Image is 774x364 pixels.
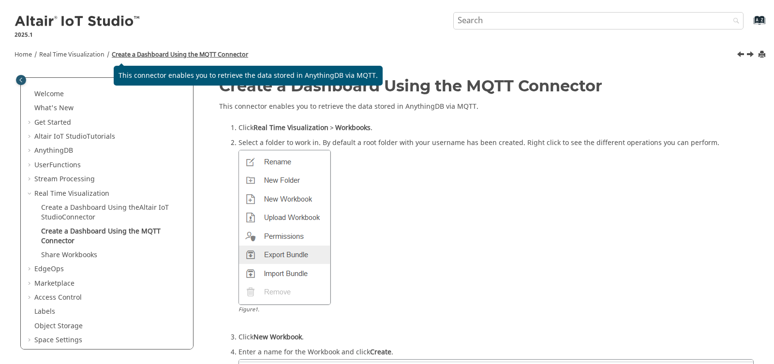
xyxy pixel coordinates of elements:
[453,12,744,29] input: Search query
[255,306,258,314] span: 1
[34,131,87,142] span: Altair IoT Studio
[34,131,115,142] a: Altair IoT StudioTutorials
[219,77,754,94] h1: Create a Dashboard Using the MQTT Connector
[219,102,754,112] p: This connector enables you to retrieve the data stored in AnythingDB via MQTT.
[16,75,26,85] button: Toggle publishing table of content
[328,123,335,133] abbr: and then
[27,118,34,128] span: Expand Get Started
[34,103,74,113] a: What's New
[238,136,719,148] span: Select a folder to work in. By default a root folder with your username has been created. Right c...
[747,50,755,61] a: Next topic: Share Workbooks
[27,279,34,289] span: Expand Marketplace
[27,293,34,303] span: Expand Access Control
[27,335,34,345] span: Expand Space Settings
[253,332,302,342] span: New Workbook
[738,50,745,61] a: Previous topic: Create a Dashboard Using the Altair IoT Studio Connector
[34,292,82,303] a: Access Control
[238,306,259,314] span: Figure
[720,12,747,31] button: Search
[27,146,34,156] span: Expand AnythingDB
[15,14,141,29] img: Altair IoT Studio
[335,123,371,133] span: Workbooks
[34,264,64,274] a: EdgeOps
[34,321,83,331] a: Object Storage
[253,123,328,133] span: Real Time Visualization
[15,30,141,39] p: 2025.1
[34,146,73,156] a: AnythingDB
[41,203,169,222] span: Altair IoT Studio
[34,89,64,99] a: Welcome
[258,306,259,314] span: .
[39,50,104,59] a: Real Time Visualization
[34,117,71,128] a: Get Started
[34,278,74,289] a: Marketplace
[49,160,81,170] span: Functions
[34,335,82,345] a: Space Settings
[41,226,161,246] a: Create a Dashboard Using the MQTT Connector
[119,71,378,81] p: This connector enables you to retrieve the data stored in AnythingDB via MQTT.
[34,189,109,199] a: Real Time Visualization
[34,306,55,317] a: Labels
[370,347,391,357] span: Create
[41,203,169,222] a: Create a Dashboard Using theAltair IoT StudioConnector
[238,121,372,133] span: Click .
[27,160,34,170] span: Expand UserFunctions
[15,50,32,59] a: Home
[238,330,304,342] span: Click .
[34,160,81,170] a: UserFunctions
[27,264,34,274] span: Expand EdgeOps
[759,48,767,61] button: Print this page
[27,189,34,199] span: Collapse Real Time Visualization
[738,20,760,30] a: Go to index terms page
[27,132,34,142] span: Expand Altair IoT StudioTutorials
[238,150,331,305] img: default_folder_menu.png
[34,174,95,184] a: Stream Processing
[112,50,248,59] a: Create a Dashboard Using the MQTT Connector
[41,250,97,260] a: Share Workbooks
[27,175,34,184] span: Expand Stream Processing
[238,345,393,357] span: Enter a name for the Workbook and click .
